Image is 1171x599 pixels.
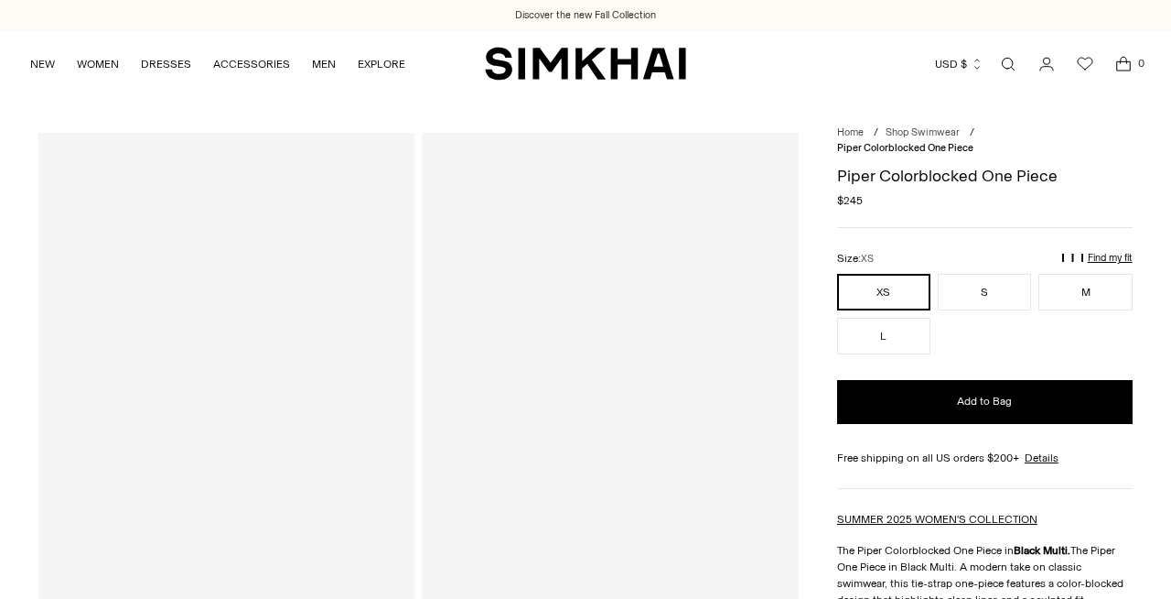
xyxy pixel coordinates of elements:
a: Home [837,126,864,138]
a: Wishlist [1067,46,1103,82]
span: $245 [837,192,863,209]
button: XS [837,274,930,310]
a: Details [1025,450,1058,466]
div: / [970,125,974,141]
a: SUMMER 2025 WOMEN'S COLLECTION [837,513,1037,526]
a: NEW [30,44,55,84]
span: XS [861,253,874,265]
label: Size: [837,250,874,267]
a: ACCESSORIES [213,44,290,84]
a: Open search modal [990,46,1026,82]
button: L [837,318,930,354]
a: WOMEN [77,44,119,84]
nav: breadcrumbs [837,125,1133,156]
strong: Black Multi. [1014,544,1070,557]
a: SIMKHAI [485,46,686,82]
h1: Piper Colorblocked One Piece [837,168,1133,184]
a: MEN [312,44,336,84]
a: Go to the account page [1028,46,1065,82]
a: Discover the new Fall Collection [515,8,656,23]
a: EXPLORE [358,44,405,84]
span: Piper Colorblocked One Piece [837,142,973,154]
button: M [1038,274,1132,310]
a: DRESSES [141,44,191,84]
div: / [874,125,878,141]
span: 0 [1133,55,1149,71]
button: USD $ [935,44,983,84]
a: Shop Swimwear [886,126,960,138]
a: Open cart modal [1105,46,1142,82]
button: Add to Bag [837,380,1133,424]
div: Free shipping on all US orders $200+ [837,450,1133,466]
button: S [938,274,1031,310]
span: Add to Bag [957,394,1012,409]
